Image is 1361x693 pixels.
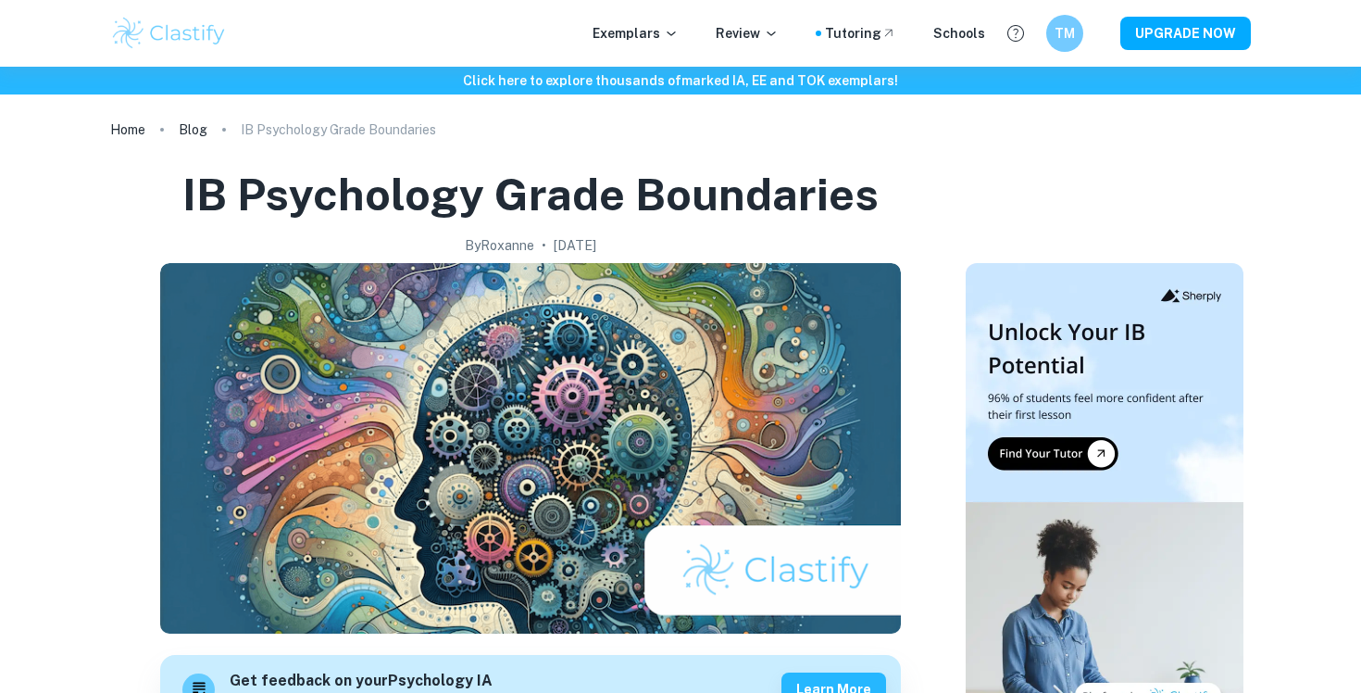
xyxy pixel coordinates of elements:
h6: Click here to explore thousands of marked IA, EE and TOK exemplars ! [4,70,1357,91]
p: • [542,235,546,256]
a: Blog [179,117,207,143]
h1: IB Psychology Grade Boundaries [182,165,879,224]
p: Review [716,23,779,44]
p: Exemplars [593,23,679,44]
button: UPGRADE NOW [1120,17,1251,50]
a: Tutoring [825,23,896,44]
h6: Get feedback on your Psychology IA [230,670,493,693]
h2: By Roxanne [465,235,534,256]
button: TM [1046,15,1083,52]
img: Clastify logo [110,15,228,52]
img: IB Psychology Grade Boundaries cover image [160,263,901,634]
p: IB Psychology Grade Boundaries [241,120,436,140]
button: Help and Feedback [1000,18,1031,49]
h2: [DATE] [554,235,596,256]
a: Schools [933,23,985,44]
a: Home [110,117,145,143]
h6: TM [1055,23,1076,44]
